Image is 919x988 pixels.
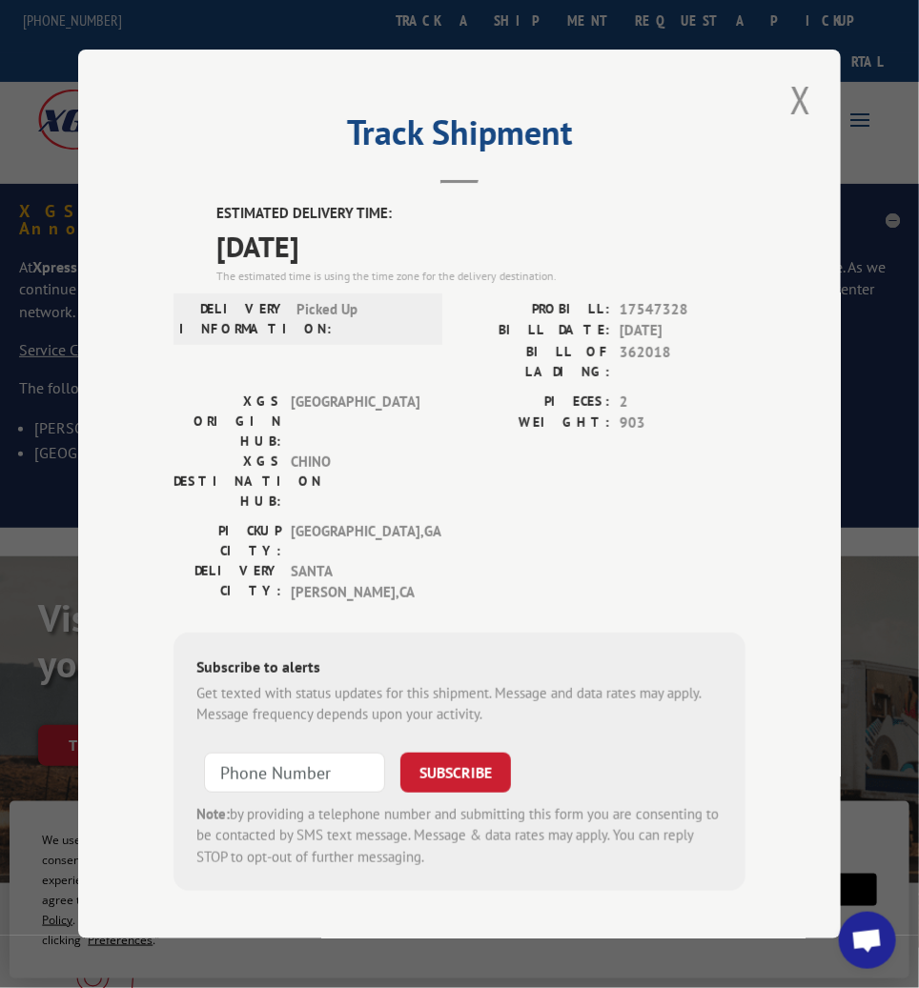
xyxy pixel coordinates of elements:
[196,803,723,868] div: by providing a telephone number and submitting this form you are consenting to be contacted by SM...
[459,298,610,320] label: PROBILL:
[174,520,281,560] label: PICKUP CITY:
[459,391,610,413] label: PIECES:
[620,391,745,413] span: 2
[216,224,745,267] span: [DATE]
[291,391,419,451] span: [GEOGRAPHIC_DATA]
[174,391,281,451] label: XGS ORIGIN HUB:
[174,560,281,603] label: DELIVERY CITY:
[291,520,419,560] span: [GEOGRAPHIC_DATA] , GA
[174,451,281,511] label: XGS DESTINATION HUB:
[291,451,419,511] span: CHINO
[459,341,610,381] label: BILL OF LADING:
[620,298,745,320] span: 17547328
[620,341,745,381] span: 362018
[785,73,817,126] button: Close modal
[216,267,745,284] div: The estimated time is using the time zone for the delivery destination.
[179,298,287,338] label: DELIVERY INFORMATION:
[459,413,610,434] label: WEIGHT:
[204,752,385,792] input: Phone Number
[196,655,723,682] div: Subscribe to alerts
[216,203,745,225] label: ESTIMATED DELIVERY TIME:
[291,560,419,603] span: SANTA [PERSON_NAME] , CA
[174,119,745,155] h2: Track Shipment
[459,320,610,342] label: BILL DATE:
[296,298,425,338] span: Picked Up
[400,752,511,792] button: SUBSCRIBE
[620,320,745,342] span: [DATE]
[839,912,896,969] a: Open chat
[196,682,723,725] div: Get texted with status updates for this shipment. Message and data rates may apply. Message frequ...
[620,413,745,434] span: 903
[196,804,230,822] strong: Note:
